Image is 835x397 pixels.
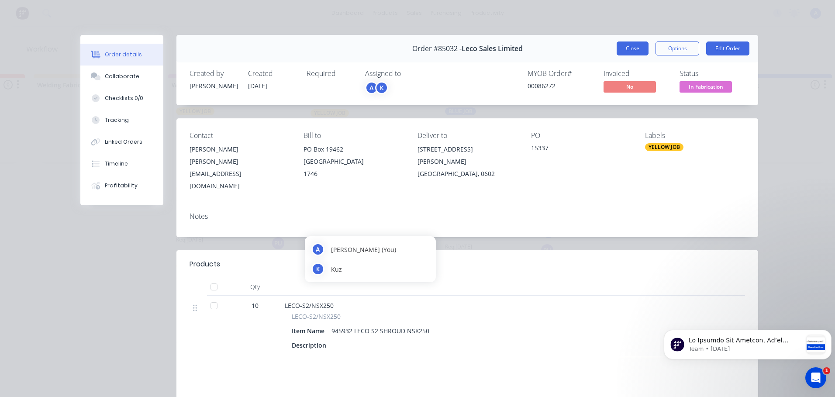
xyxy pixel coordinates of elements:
[645,143,683,151] div: YELLOW JOB
[105,116,129,124] div: Tracking
[531,131,631,140] div: PO
[105,72,139,80] div: Collaborate
[645,131,745,140] div: Labels
[417,131,518,140] div: Deliver to
[331,245,396,254] span: [PERSON_NAME] (You)
[304,143,404,168] div: PO Box 19462 [GEOGRAPHIC_DATA]
[105,182,138,190] div: Profitability
[105,138,142,146] div: Linked Orders
[292,312,341,321] span: LECO-S2/NSX250
[190,143,290,155] div: [PERSON_NAME]
[80,66,163,87] button: Collaborate
[680,81,732,92] span: In Fabrication
[252,301,259,310] span: 10
[80,87,163,109] button: Checklists 0/0
[365,81,388,94] button: AK
[706,41,749,55] button: Edit Order
[190,81,238,90] div: [PERSON_NAME]
[328,325,433,337] div: 945932 LECO S2 SHROUD NSX250
[190,155,290,192] div: [PERSON_NAME][EMAIL_ADDRESS][DOMAIN_NAME]
[311,262,324,276] div: K
[656,41,699,55] button: Options
[417,168,518,180] div: [GEOGRAPHIC_DATA], 0602
[105,94,143,102] div: Checklists 0/0
[531,143,631,155] div: 15337
[417,143,518,180] div: [STREET_ADDRESS][PERSON_NAME][GEOGRAPHIC_DATA], 0602
[190,143,290,192] div: [PERSON_NAME][PERSON_NAME][EMAIL_ADDRESS][DOMAIN_NAME]
[417,143,518,168] div: [STREET_ADDRESS][PERSON_NAME]
[292,325,328,337] div: Item Name
[248,82,267,90] span: [DATE]
[190,131,290,140] div: Contact
[80,131,163,153] button: Linked Orders
[190,212,745,221] div: Notes
[28,33,142,41] p: Message from Team, sent 2w ago
[365,81,378,94] div: A
[105,160,128,168] div: Timeline
[331,265,342,274] span: Kuz
[375,81,388,94] div: K
[80,175,163,197] button: Profitability
[604,69,669,78] div: Invoiced
[80,109,163,131] button: Tracking
[660,312,835,373] iframe: Intercom notifications message
[805,367,826,388] iframe: Intercom live chat
[311,243,324,256] div: A
[462,45,523,53] span: Leco Sales Limited
[412,45,462,53] span: Order #85032 -
[528,81,593,90] div: 00086272
[365,69,452,78] div: Assigned to
[80,153,163,175] button: Timeline
[617,41,649,55] button: Close
[304,131,404,140] div: Bill to
[304,168,404,180] div: 1746
[248,69,296,78] div: Created
[285,301,334,310] span: LECO-S2/NSX250
[80,44,163,66] button: Order details
[105,51,142,59] div: Order details
[190,69,238,78] div: Created by
[304,143,404,180] div: PO Box 19462 [GEOGRAPHIC_DATA]1746
[823,367,830,374] span: 1
[680,81,732,94] button: In Fabrication
[680,69,745,78] div: Status
[229,278,281,296] div: Qty
[307,69,355,78] div: Required
[292,339,330,352] div: Description
[528,69,593,78] div: MYOB Order #
[604,81,656,92] span: No
[190,259,220,269] div: Products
